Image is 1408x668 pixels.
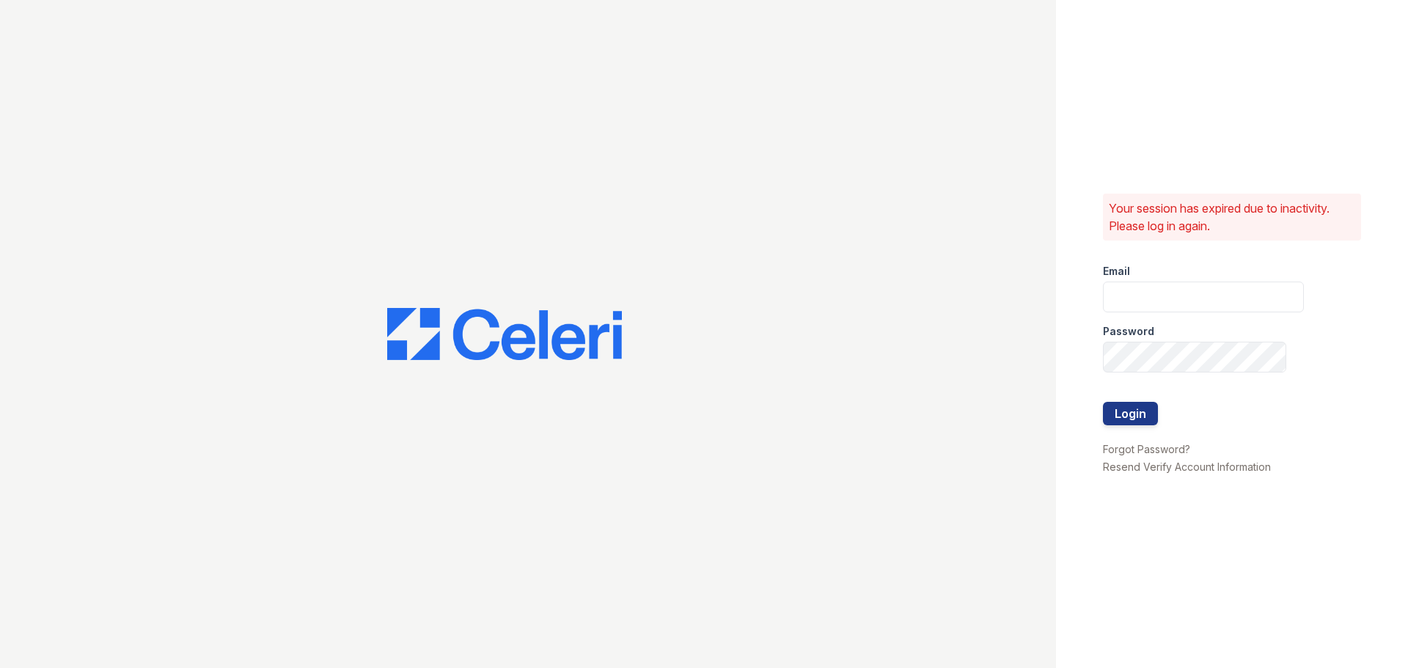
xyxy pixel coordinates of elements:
[1103,443,1190,455] a: Forgot Password?
[1109,199,1355,235] p: Your session has expired due to inactivity. Please log in again.
[1103,264,1130,279] label: Email
[1103,402,1158,425] button: Login
[1103,324,1154,339] label: Password
[387,308,622,361] img: CE_Logo_Blue-a8612792a0a2168367f1c8372b55b34899dd931a85d93a1a3d3e32e68fde9ad4.png
[1103,460,1271,473] a: Resend Verify Account Information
